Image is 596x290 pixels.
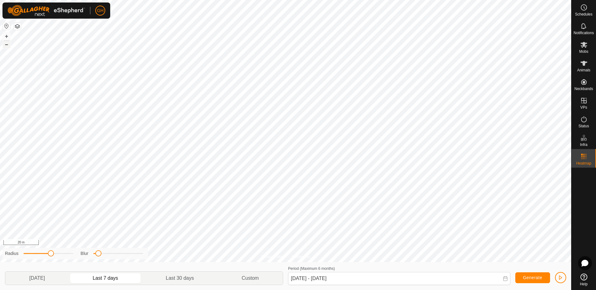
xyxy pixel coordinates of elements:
label: Period (Maximum 6 months) [288,266,335,271]
a: Privacy Policy [261,254,284,260]
a: Help [571,271,596,288]
button: Map Layers [14,23,21,30]
span: Last 7 days [93,274,118,282]
span: Generate [523,275,542,280]
span: Schedules [575,12,592,16]
span: Mobs [579,50,588,53]
span: Neckbands [574,87,593,91]
span: Infra [580,143,587,147]
button: Reset Map [3,22,10,30]
span: GH [97,7,104,14]
label: Blur [81,250,88,257]
button: – [3,41,10,48]
span: VPs [580,106,587,109]
span: Status [578,124,589,128]
button: Generate [515,272,550,283]
span: [DATE] [29,274,45,282]
span: Heatmap [576,161,591,165]
span: Last 30 days [166,274,194,282]
span: Help [580,282,588,286]
a: Contact Us [292,254,310,260]
span: Animals [577,68,590,72]
button: + [3,33,10,40]
span: Custom [242,274,259,282]
label: Radius [5,250,19,257]
img: Gallagher Logo [7,5,85,16]
span: Notifications [574,31,594,35]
